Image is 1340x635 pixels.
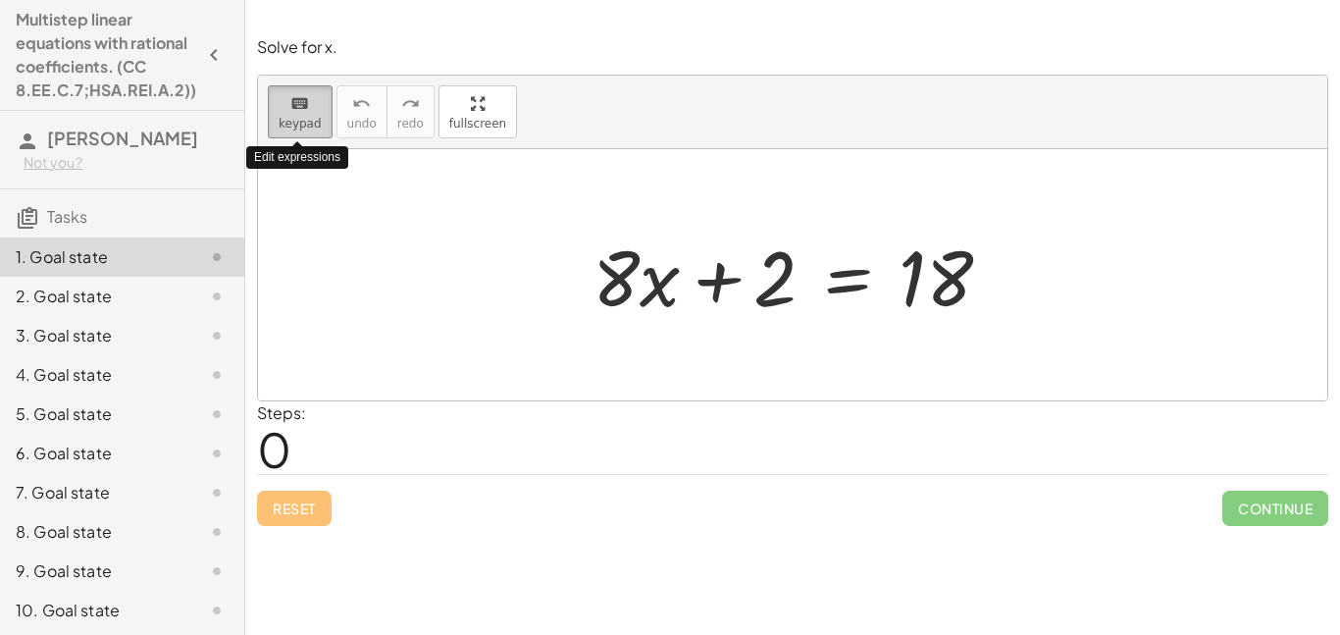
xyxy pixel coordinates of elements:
div: 4. Goal state [16,363,174,387]
div: Edit expressions [246,146,348,169]
i: Task not started. [205,599,229,622]
span: Tasks [47,206,87,227]
div: 3. Goal state [16,324,174,347]
i: Task not started. [205,324,229,347]
h4: Multistep linear equations with rational coefficients. (CC 8.EE.C.7;HSA.REI.A.2)) [16,8,196,102]
span: 0 [257,419,291,479]
div: 10. Goal state [16,599,174,622]
i: Task not started. [205,559,229,583]
div: 5. Goal state [16,402,174,426]
div: 8. Goal state [16,520,174,544]
span: undo [347,117,377,131]
i: Task not started. [205,402,229,426]
button: undoundo [336,85,387,138]
div: 6. Goal state [16,442,174,465]
i: keyboard [290,92,309,116]
button: keyboardkeypad [268,85,333,138]
i: undo [352,92,371,116]
div: 2. Goal state [16,285,174,308]
i: Task not started. [205,363,229,387]
div: 1. Goal state [16,245,174,269]
span: fullscreen [449,117,506,131]
button: fullscreen [438,85,517,138]
i: Task not started. [205,481,229,504]
i: Task not started. [205,442,229,465]
label: Steps: [257,402,306,423]
div: Not you? [24,153,229,173]
i: Task not started. [205,285,229,308]
i: Task not started. [205,520,229,544]
i: redo [401,92,420,116]
div: 9. Goal state [16,559,174,583]
span: redo [397,117,424,131]
p: Solve for x. [257,36,1328,59]
span: keypad [279,117,322,131]
i: Task not started. [205,245,229,269]
span: [PERSON_NAME] [47,127,198,149]
button: redoredo [387,85,435,138]
div: 7. Goal state [16,481,174,504]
